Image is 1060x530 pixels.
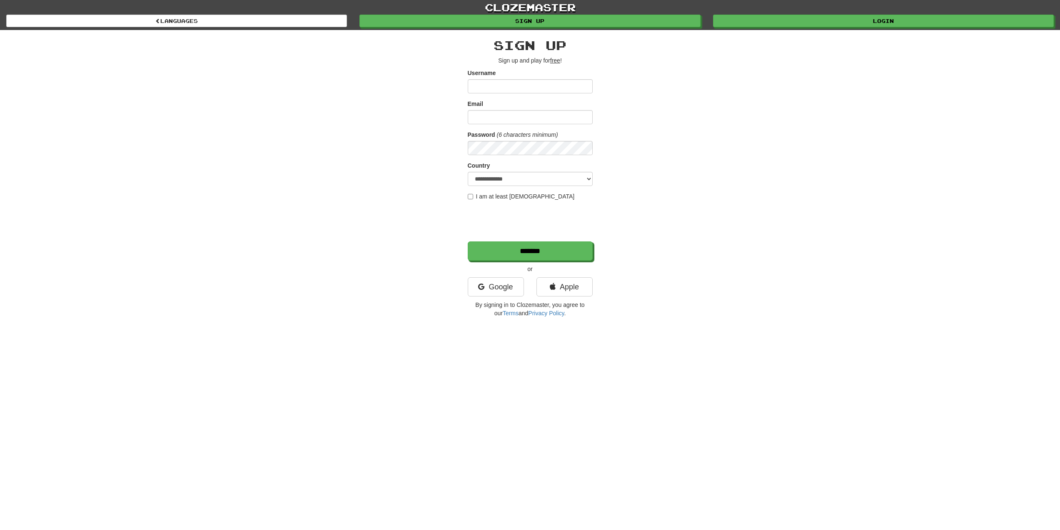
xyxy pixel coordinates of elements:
a: Google [468,277,524,296]
a: Terms [503,310,519,316]
h2: Sign up [468,38,593,52]
u: free [550,57,560,64]
label: Password [468,131,495,139]
p: By signing in to Clozemaster, you agree to our and . [468,301,593,317]
a: Privacy Policy [528,310,564,316]
input: I am at least [DEMOGRAPHIC_DATA] [468,194,473,199]
a: Apple [536,277,593,296]
em: (6 characters minimum) [497,131,558,138]
label: Username [468,69,496,77]
label: Country [468,161,490,170]
a: Login [713,15,1054,27]
p: Sign up and play for ! [468,56,593,65]
a: Sign up [359,15,700,27]
a: Languages [6,15,347,27]
iframe: reCAPTCHA [468,205,594,237]
label: I am at least [DEMOGRAPHIC_DATA] [468,192,575,201]
label: Email [468,100,483,108]
p: or [468,265,593,273]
